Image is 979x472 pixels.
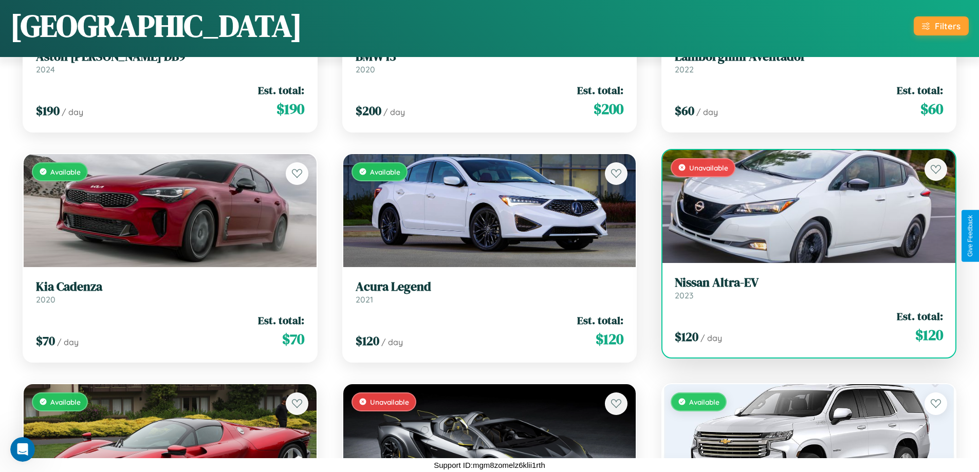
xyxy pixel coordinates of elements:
span: / day [381,337,403,347]
span: / day [383,107,405,117]
span: 2022 [675,64,694,74]
span: $ 120 [915,325,943,345]
iframe: Intercom live chat [10,437,35,462]
span: $ 190 [276,99,304,119]
span: Available [370,167,400,176]
span: / day [700,333,722,343]
span: $ 190 [36,102,60,119]
h1: [GEOGRAPHIC_DATA] [10,5,302,47]
span: $ 120 [675,328,698,345]
span: $ 120 [596,329,623,349]
a: Acura Legend2021 [356,279,624,305]
span: / day [57,337,79,347]
span: 2021 [356,294,373,305]
a: Nissan Altra-EV2023 [675,275,943,300]
span: $ 120 [356,332,379,349]
span: $ 70 [282,329,304,349]
span: Est. total: [577,83,623,98]
span: Est. total: [897,309,943,324]
span: $ 70 [36,332,55,349]
span: / day [696,107,718,117]
span: Est. total: [897,83,943,98]
span: 2020 [356,64,375,74]
span: Est. total: [577,313,623,328]
span: 2024 [36,64,55,74]
h3: Nissan Altra-EV [675,275,943,290]
span: $ 60 [675,102,694,119]
h3: Lamborghini Aventador [675,49,943,64]
span: 2020 [36,294,56,305]
a: Lamborghini Aventador2022 [675,49,943,74]
div: Filters [935,21,960,31]
span: / day [62,107,83,117]
h3: Aston [PERSON_NAME] DB9 [36,49,304,64]
h3: BMW i3 [356,49,624,64]
span: Available [689,398,719,406]
h3: Acura Legend [356,279,624,294]
span: Unavailable [370,398,409,406]
a: Aston [PERSON_NAME] DB92024 [36,49,304,74]
div: Give Feedback [967,215,974,257]
span: Est. total: [258,313,304,328]
a: Kia Cadenza2020 [36,279,304,305]
span: 2023 [675,290,693,300]
h3: Kia Cadenza [36,279,304,294]
button: Filters [914,16,969,35]
a: BMW i32020 [356,49,624,74]
span: Available [50,398,81,406]
span: $ 200 [356,102,381,119]
span: $ 60 [920,99,943,119]
span: Available [50,167,81,176]
p: Support ID: mgm8zomelz6klii1rth [434,458,545,472]
span: $ 200 [594,99,623,119]
span: Unavailable [689,163,728,172]
span: Est. total: [258,83,304,98]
